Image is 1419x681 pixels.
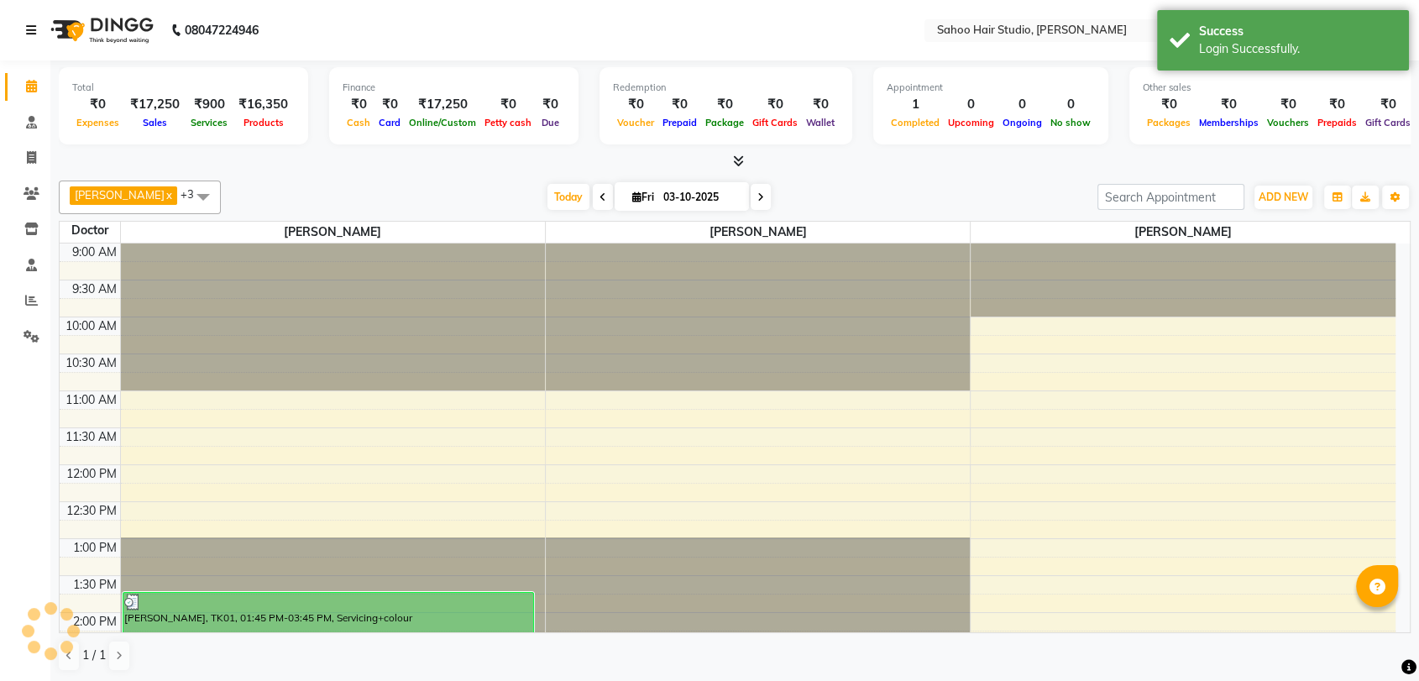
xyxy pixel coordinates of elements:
span: No show [1046,117,1095,128]
span: +3 [181,187,207,201]
div: 0 [944,95,998,114]
div: ₹900 [186,95,232,114]
img: logo [43,7,158,54]
div: 0 [998,95,1046,114]
button: ADD NEW [1254,186,1312,209]
span: Due [537,117,563,128]
div: ₹0 [748,95,802,114]
input: Search Appointment [1097,184,1244,210]
span: [PERSON_NAME] [121,222,545,243]
div: ₹0 [480,95,536,114]
span: [PERSON_NAME] [546,222,970,243]
div: 9:00 AM [69,244,120,261]
div: ₹0 [658,95,701,114]
span: Upcoming [944,117,998,128]
div: ₹0 [374,95,405,114]
span: Petty cash [480,117,536,128]
div: 2:00 PM [70,613,120,631]
div: ₹0 [1361,95,1415,114]
span: Services [186,117,232,128]
div: ₹0 [802,95,839,114]
div: ₹0 [1263,95,1313,114]
div: 9:30 AM [69,280,120,298]
div: Redemption [613,81,839,95]
div: 1 [887,95,944,114]
div: Other sales [1143,81,1415,95]
div: ₹0 [343,95,374,114]
div: ₹0 [536,95,565,114]
div: 10:30 AM [62,354,120,372]
input: 2025-10-03 [658,185,742,210]
div: Total [72,81,295,95]
span: [PERSON_NAME] [75,188,165,202]
span: Completed [887,117,944,128]
div: Login Successfully. [1199,40,1396,58]
div: ₹0 [1195,95,1263,114]
span: Expenses [72,117,123,128]
div: ₹17,250 [123,95,186,114]
span: Ongoing [998,117,1046,128]
span: [PERSON_NAME] [971,222,1395,243]
div: 11:00 AM [62,391,120,409]
div: ₹0 [701,95,748,114]
span: Prepaid [658,117,701,128]
span: Online/Custom [405,117,480,128]
div: 1:00 PM [70,539,120,557]
span: Vouchers [1263,117,1313,128]
div: ₹0 [72,95,123,114]
div: Finance [343,81,565,95]
div: ₹0 [613,95,658,114]
a: x [165,188,172,202]
div: Appointment [887,81,1095,95]
div: ₹0 [1313,95,1361,114]
div: 12:30 PM [63,502,120,520]
span: Prepaids [1313,117,1361,128]
span: Today [547,184,589,210]
span: Memberships [1195,117,1263,128]
span: ADD NEW [1259,191,1308,203]
b: 08047224946 [185,7,259,54]
div: ₹17,250 [405,95,480,114]
span: Gift Cards [1361,117,1415,128]
span: Cash [343,117,374,128]
span: Sales [139,117,171,128]
div: 12:00 PM [63,465,120,483]
span: Fri [628,191,658,203]
span: Card [374,117,405,128]
div: Doctor [60,222,120,239]
span: Package [701,117,748,128]
div: 0 [1046,95,1095,114]
span: 1 / 1 [82,647,106,664]
span: Gift Cards [748,117,802,128]
div: 11:30 AM [62,428,120,446]
div: 1:30 PM [70,576,120,594]
span: Voucher [613,117,658,128]
div: ₹0 [1143,95,1195,114]
span: Packages [1143,117,1195,128]
div: Success [1199,23,1396,40]
span: Products [239,117,288,128]
div: ₹16,350 [232,95,295,114]
div: 10:00 AM [62,317,120,335]
span: Wallet [802,117,839,128]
